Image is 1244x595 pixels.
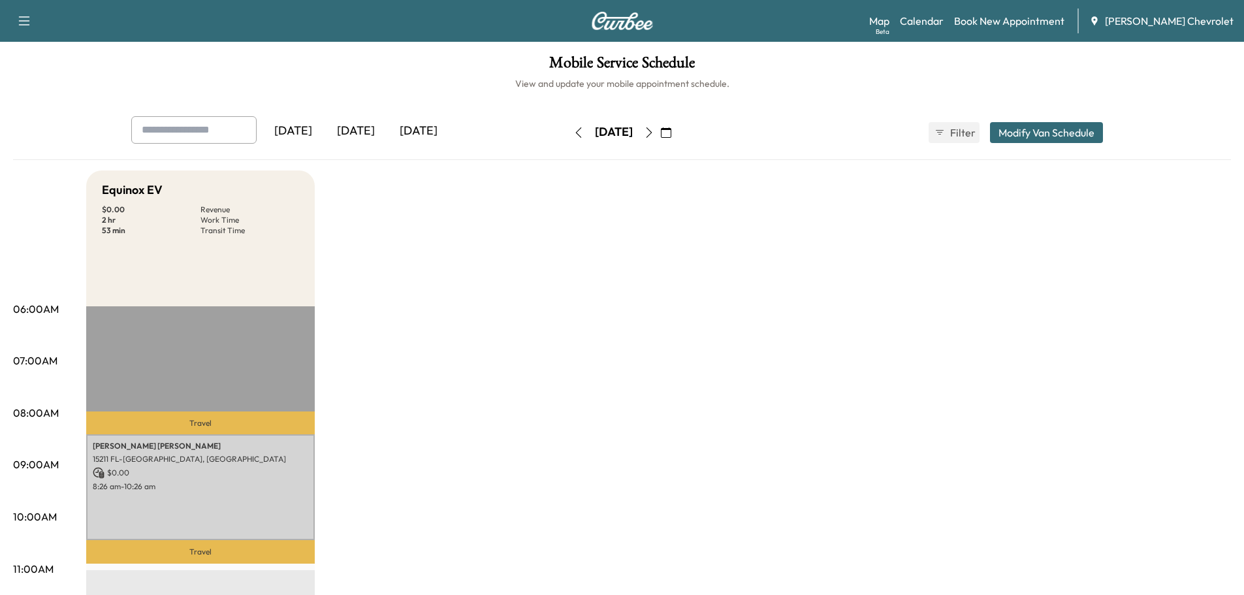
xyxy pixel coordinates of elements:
p: $ 0.00 [102,204,200,215]
div: [DATE] [387,116,450,146]
p: 06:00AM [13,301,59,317]
p: 07:00AM [13,353,57,368]
h1: Mobile Service Schedule [13,55,1231,77]
a: Calendar [900,13,944,29]
p: Work Time [200,215,299,225]
button: Filter [929,122,980,143]
div: [DATE] [262,116,325,146]
p: Revenue [200,204,299,215]
a: MapBeta [869,13,889,29]
p: 08:00AM [13,405,59,421]
img: Curbee Logo [591,12,654,30]
p: $ 0.00 [93,467,308,479]
h5: Equinox EV [102,181,163,199]
p: 8:26 am - 10:26 am [93,481,308,492]
div: Beta [876,27,889,37]
p: 09:00AM [13,457,59,472]
p: Travel [86,540,315,564]
div: [DATE] [325,116,387,146]
span: [PERSON_NAME] Chevrolet [1105,13,1234,29]
span: Filter [950,125,974,140]
button: Modify Van Schedule [990,122,1103,143]
p: 2 hr [102,215,200,225]
h6: View and update your mobile appointment schedule. [13,77,1231,90]
p: Travel [86,411,315,434]
p: 11:00AM [13,561,54,577]
div: [DATE] [595,124,633,140]
p: Transit Time [200,225,299,236]
p: 53 min [102,225,200,236]
p: [PERSON_NAME] [PERSON_NAME] [93,441,308,451]
a: Book New Appointment [954,13,1064,29]
p: 15211 FL-[GEOGRAPHIC_DATA], [GEOGRAPHIC_DATA] [93,454,308,464]
p: 10:00AM [13,509,57,524]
